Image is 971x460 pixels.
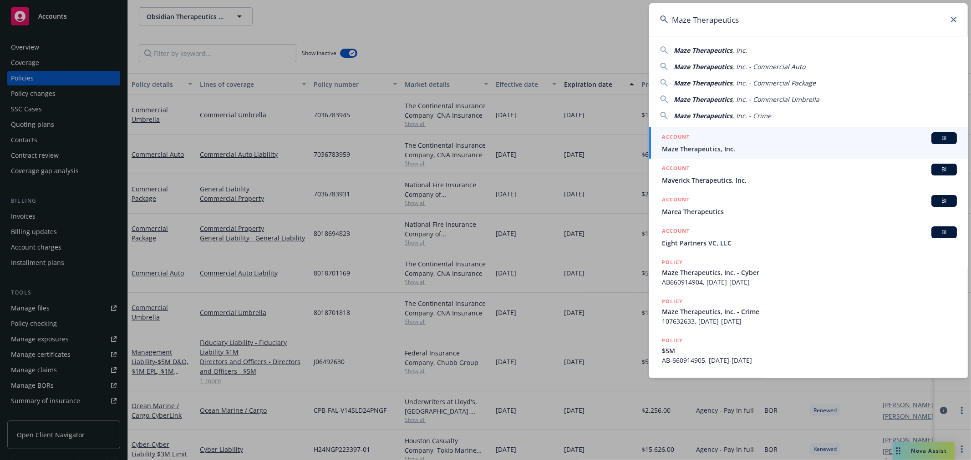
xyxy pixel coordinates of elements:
[732,95,819,104] span: , Inc. - Commercial Umbrella
[662,375,683,384] h5: POLICY
[649,253,968,292] a: POLICYMaze Therapeutics, Inc. - CyberAB660914904, [DATE]-[DATE]
[649,3,968,36] input: Search...
[662,144,957,154] span: Maze Therapeutics, Inc.
[649,292,968,331] a: POLICYMaze Therapeutics, Inc. - Crime107632633, [DATE]-[DATE]
[674,111,732,120] span: Maze Therapeutics
[662,297,683,306] h5: POLICY
[674,62,732,71] span: Maze Therapeutics
[662,307,957,316] span: Maze Therapeutics, Inc. - Crime
[674,46,732,55] span: Maze Therapeutics
[649,370,968,409] a: POLICY
[662,132,690,143] h5: ACCOUNT
[649,221,968,253] a: ACCOUNTBIEight Partners VC, LLC
[649,127,968,159] a: ACCOUNTBIMaze Therapeutics, Inc.
[649,159,968,190] a: ACCOUNTBIMaverick Therapeutics, Inc.
[674,79,732,87] span: Maze Therapeutics
[662,195,690,206] h5: ACCOUNT
[732,46,747,55] span: , Inc.
[649,331,968,370] a: POLICY$5MAB-660914905, [DATE]-[DATE]
[662,355,957,365] span: AB-660914905, [DATE]-[DATE]
[732,62,805,71] span: , Inc. - Commercial Auto
[732,111,771,120] span: , Inc. - Crime
[935,134,953,142] span: BI
[935,197,953,205] span: BI
[662,164,690,175] h5: ACCOUNT
[732,79,816,87] span: , Inc. - Commercial Package
[674,95,732,104] span: Maze Therapeutics
[662,175,957,185] span: Maverick Therapeutics, Inc.
[935,228,953,236] span: BI
[662,336,683,345] h5: POLICY
[662,277,957,287] span: AB660914904, [DATE]-[DATE]
[662,226,690,237] h5: ACCOUNT
[662,238,957,248] span: Eight Partners VC, LLC
[662,268,957,277] span: Maze Therapeutics, Inc. - Cyber
[662,207,957,216] span: Marea Therapeutics
[935,165,953,174] span: BI
[649,190,968,221] a: ACCOUNTBIMarea Therapeutics
[662,316,957,326] span: 107632633, [DATE]-[DATE]
[662,346,957,355] span: $5M
[662,258,683,267] h5: POLICY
